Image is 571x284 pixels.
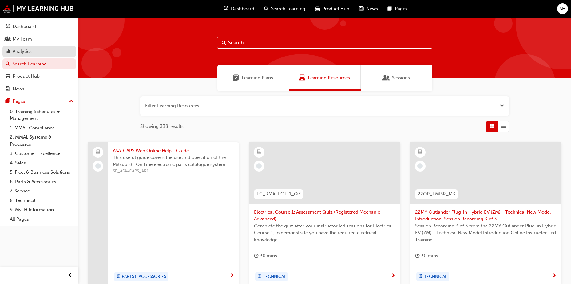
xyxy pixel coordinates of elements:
[254,252,277,260] div: 30 mins
[263,273,286,280] span: TECHNICAL
[6,61,10,67] span: search-icon
[224,5,228,13] span: guage-icon
[2,34,76,45] a: My Team
[7,123,76,133] a: 1. MMAL Compliance
[257,273,262,281] span: target-icon
[359,5,364,13] span: news-icon
[557,3,568,14] button: SH
[231,5,254,12] span: Dashboard
[2,58,76,70] a: Search Learning
[233,74,239,81] span: Learning Plans
[6,49,10,54] span: chart-icon
[113,147,234,154] span: ASA-CAPS Web Online Help - Guide
[96,148,100,156] span: laptop-icon
[13,48,32,55] div: Analytics
[6,24,10,30] span: guage-icon
[7,186,76,196] a: 7. Service
[415,252,438,260] div: 30 mins
[501,123,506,130] span: List
[7,168,76,177] a: 5. Fleet & Business Solutions
[417,163,423,169] span: learningRecordVerb_NONE-icon
[418,273,423,281] span: target-icon
[7,196,76,205] a: 8. Technical
[7,107,76,123] a: 0. Training Schedules & Management
[354,2,383,15] a: news-iconNews
[13,73,40,80] div: Product Hub
[322,5,349,12] span: Product Hub
[560,5,565,12] span: SH
[116,273,121,281] span: target-icon
[271,5,305,12] span: Search Learning
[3,5,74,13] img: mmal
[256,163,262,169] span: learningRecordVerb_NONE-icon
[113,154,234,168] span: This useful guide covers the use and operation of the Mitsubishi On Line electronic parts catalog...
[6,86,10,92] span: news-icon
[68,272,72,279] span: prev-icon
[392,74,410,81] span: Sessions
[7,158,76,168] a: 4. Sales
[95,163,101,169] span: learningRecordVerb_NONE-icon
[2,20,76,96] button: DashboardMy TeamAnalyticsSearch LearningProduct HubNews
[415,209,557,223] span: 22MY Outlander Plug-in Hybrid EV (ZM) - Technical New Model Introduction: Session Recording 3 of 3
[2,96,76,107] button: Pages
[418,191,455,198] span: 22OP_TMISR_M3
[383,74,389,81] span: Sessions
[308,74,350,81] span: Learning Resources
[254,252,259,260] span: duration-icon
[388,5,392,13] span: pages-icon
[217,37,432,49] input: Search...
[6,74,10,79] span: car-icon
[69,97,73,105] span: up-icon
[6,99,10,104] span: pages-icon
[6,37,10,42] span: people-icon
[140,123,184,130] span: Showing 338 results
[2,83,76,95] a: News
[395,5,407,12] span: Pages
[2,71,76,82] a: Product Hub
[254,209,395,223] span: Electrical Course 1: Assessment Quiz (Registered Mechanic Advanced)
[7,177,76,187] a: 6. Parts & Accessories
[122,273,166,280] span: PARTS & ACCESSORIES
[490,123,494,130] span: Grid
[13,98,25,105] div: Pages
[310,2,354,15] a: car-iconProduct Hub
[259,2,310,15] a: search-iconSearch Learning
[391,273,395,279] span: next-icon
[289,65,361,91] a: Learning ResourcesLearning Resources
[257,148,261,156] span: learningResourceType_ELEARNING-icon
[415,223,557,243] span: Session Recording 3 of 3 from the 22MY Outlander Plug-in Hybrid EV (ZM) - Technical New Model Int...
[113,168,234,175] span: SP_ASA-CAPS_AR1
[264,5,268,13] span: search-icon
[415,252,420,260] span: duration-icon
[552,273,557,279] span: next-icon
[7,205,76,215] a: 9. MyLH Information
[242,74,273,81] span: Learning Plans
[500,102,504,109] button: Open the filter
[13,23,36,30] div: Dashboard
[219,2,259,15] a: guage-iconDashboard
[2,46,76,57] a: Analytics
[13,36,32,43] div: My Team
[7,149,76,158] a: 3. Customer Excellence
[7,132,76,149] a: 2. MMAL Systems & Processes
[361,65,432,91] a: SessionsSessions
[217,65,289,91] a: Learning PlansLearning Plans
[7,215,76,224] a: All Pages
[230,273,234,279] span: next-icon
[2,21,76,32] a: Dashboard
[424,273,447,280] span: TECHNICAL
[256,191,301,198] span: TC_RMAELCTL1_QZ
[315,5,320,13] span: car-icon
[299,74,305,81] span: Learning Resources
[366,5,378,12] span: News
[222,39,226,46] span: Search
[418,148,422,156] span: learningResourceType_ELEARNING-icon
[254,223,395,243] span: Complete the quiz after your instructor led sessions for Electrical Course 1, to demonstrate you ...
[13,85,24,93] div: News
[383,2,412,15] a: pages-iconPages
